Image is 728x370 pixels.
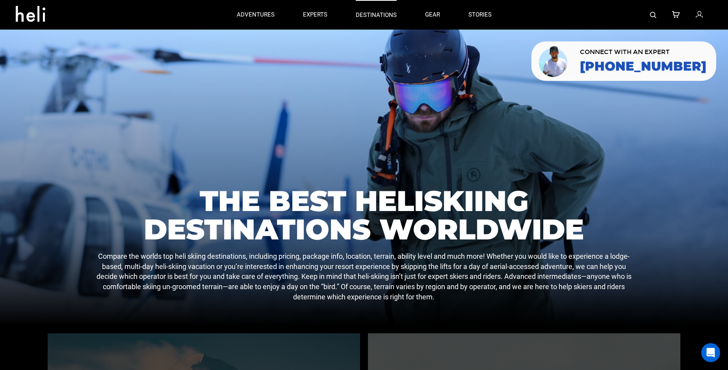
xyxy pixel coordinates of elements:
p: Compare the worlds top heli skiing destinations, including pricing, package info, location, terra... [92,251,636,302]
a: [PHONE_NUMBER] [580,59,706,73]
p: destinations [356,11,397,19]
img: contact our team [537,45,570,78]
span: CONNECT WITH AN EXPERT [580,49,706,55]
p: experts [303,11,327,19]
img: search-bar-icon.svg [650,12,656,18]
h1: The Best Heliskiing Destinations Worldwide [92,187,636,243]
p: adventures [237,11,275,19]
div: Open Intercom Messenger [701,343,720,362]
